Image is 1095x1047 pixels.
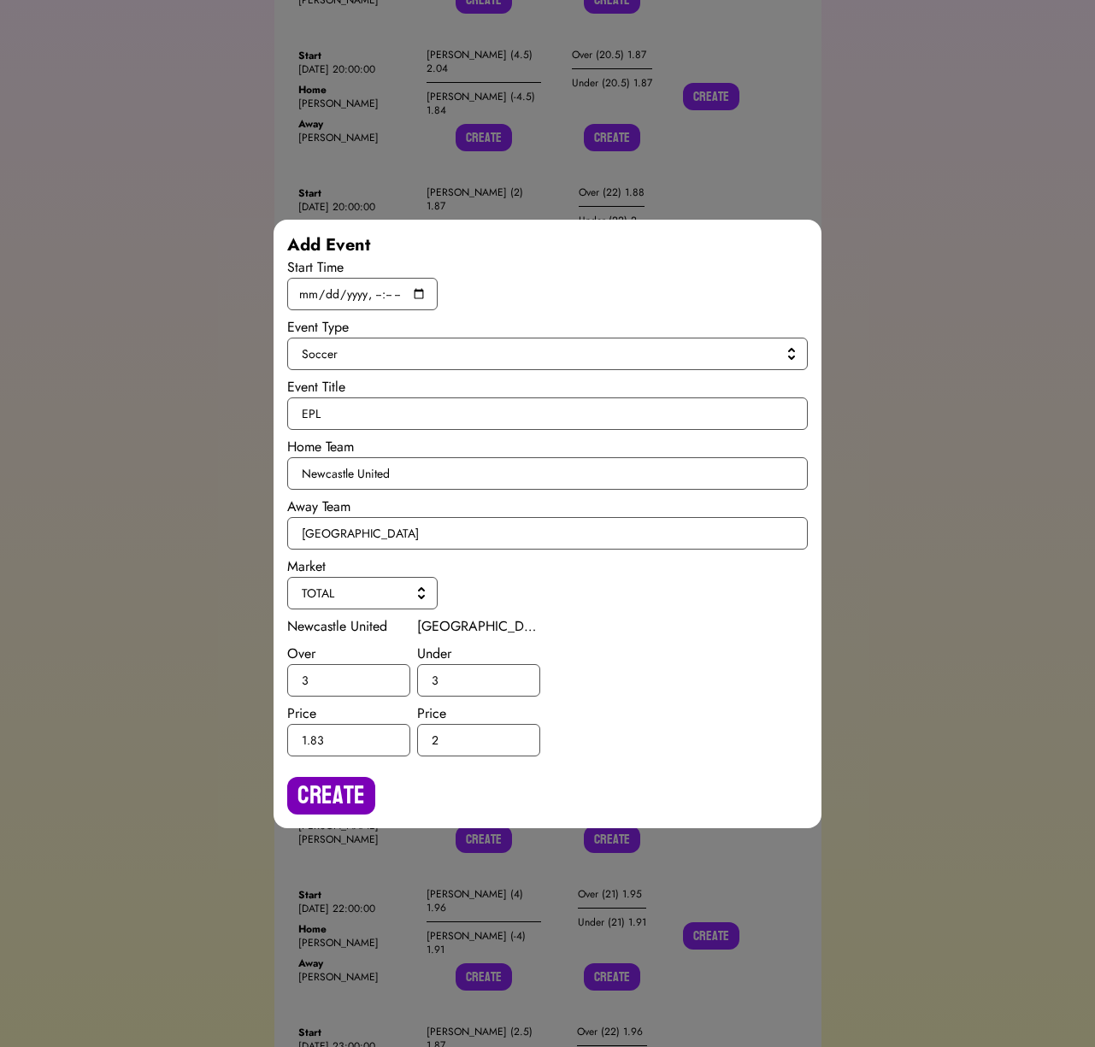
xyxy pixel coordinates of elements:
button: Soccer [287,338,808,370]
div: Price [417,703,540,724]
div: Event Type [287,317,808,338]
div: Start Time [287,257,808,278]
div: Price [287,703,410,724]
button: Create [287,777,375,815]
div: Event Title [287,377,808,397]
div: Over [287,644,410,664]
button: TOTAL [287,577,438,609]
div: Home Team [287,437,808,457]
span: TOTAL [302,585,416,602]
div: [GEOGRAPHIC_DATA] [417,616,540,637]
div: Away Team [287,497,808,517]
div: Newcastle United [287,616,410,637]
span: Soccer [302,345,786,362]
div: Market [287,556,808,577]
div: Add Event [287,233,808,257]
div: Under [417,644,540,664]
